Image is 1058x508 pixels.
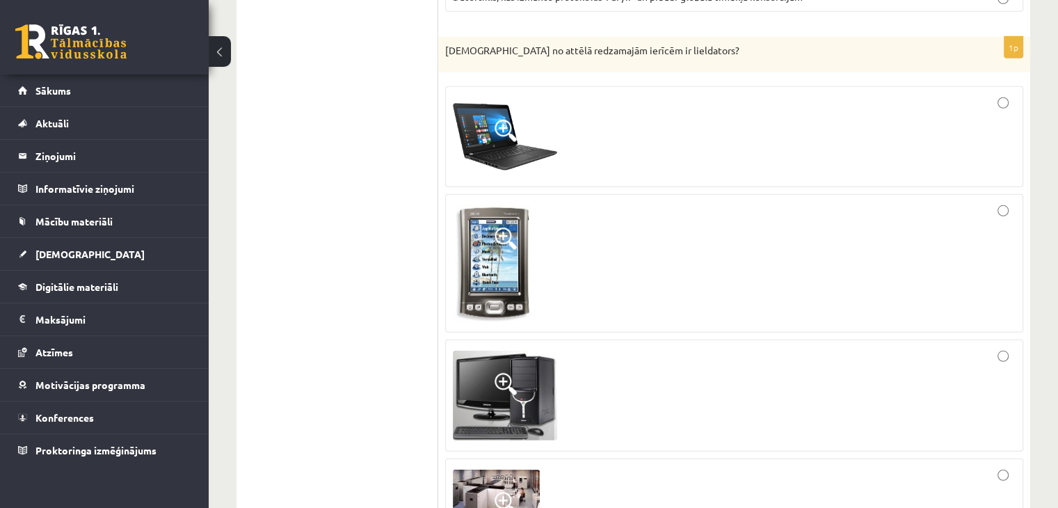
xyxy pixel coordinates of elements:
a: Digitālie materiāli [18,271,191,303]
span: Proktoringa izmēģinājums [35,444,157,457]
a: Rīgas 1. Tālmācības vidusskola [15,24,127,59]
img: 2.jpg [453,205,534,322]
a: Konferences [18,402,191,434]
span: Konferences [35,411,94,424]
legend: Maksājumi [35,303,191,335]
img: 1.PNG [453,97,557,176]
legend: Informatīvie ziņojumi [35,173,191,205]
span: Motivācijas programma [35,379,145,391]
a: Atzīmes [18,336,191,368]
a: Maksājumi [18,303,191,335]
a: Informatīvie ziņojumi [18,173,191,205]
span: Sākums [35,84,71,97]
legend: Ziņojumi [35,140,191,172]
a: [DEMOGRAPHIC_DATA] [18,238,191,270]
a: Sākums [18,74,191,106]
span: Mācību materiāli [35,215,113,228]
p: [DEMOGRAPHIC_DATA] no attēlā redzamajām ierīcēm ir lieldators? [445,44,954,58]
span: [DEMOGRAPHIC_DATA] [35,248,145,260]
img: 3.PNG [453,351,557,440]
a: Proktoringa izmēģinājums [18,434,191,466]
a: Motivācijas programma [18,369,191,401]
a: Aktuāli [18,107,191,139]
p: 1p [1004,36,1023,58]
span: Atzīmes [35,346,73,358]
a: Mācību materiāli [18,205,191,237]
span: Digitālie materiāli [35,280,118,293]
a: Ziņojumi [18,140,191,172]
span: Aktuāli [35,117,69,129]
